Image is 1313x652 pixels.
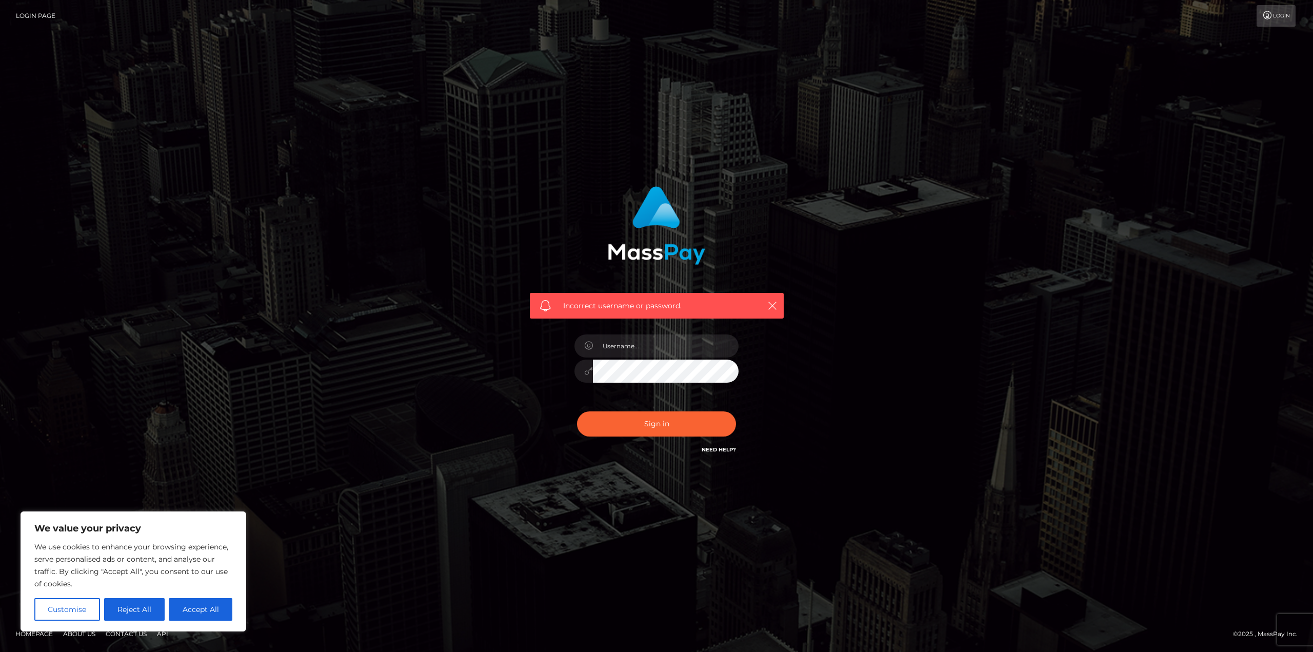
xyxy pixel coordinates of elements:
button: Accept All [169,598,232,621]
input: Username... [593,334,739,358]
img: MassPay Login [608,186,705,265]
p: We use cookies to enhance your browsing experience, serve personalised ads or content, and analys... [34,541,232,590]
a: Login Page [16,5,55,27]
a: API [153,626,172,642]
a: Contact Us [102,626,151,642]
span: Incorrect username or password. [563,301,750,311]
button: Customise [34,598,100,621]
div: © 2025 , MassPay Inc. [1233,628,1305,640]
a: Login [1257,5,1296,27]
a: Homepage [11,626,57,642]
a: Need Help? [702,446,736,453]
p: We value your privacy [34,522,232,535]
button: Sign in [577,411,736,437]
div: We value your privacy [21,511,246,631]
button: Reject All [104,598,165,621]
a: About Us [59,626,100,642]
